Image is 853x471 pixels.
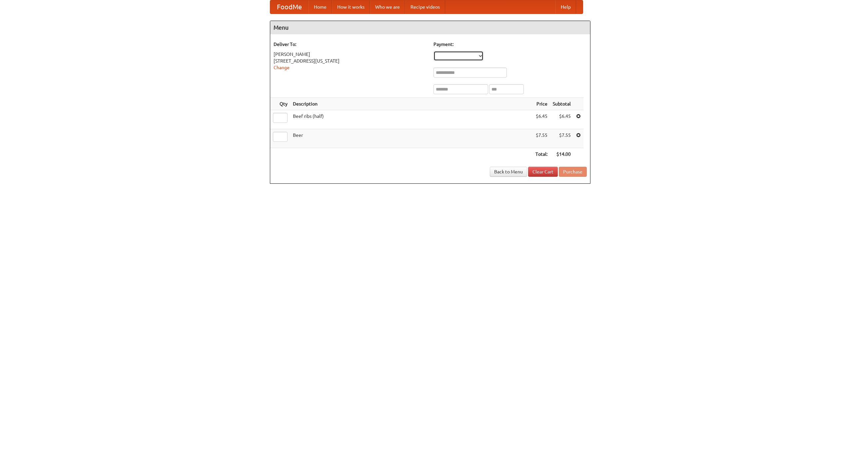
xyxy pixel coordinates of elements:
[533,129,550,148] td: $7.55
[370,0,405,14] a: Who we are
[270,98,290,110] th: Qty
[270,21,590,34] h4: Menu
[332,0,370,14] a: How it works
[550,148,573,160] th: $14.00
[528,167,558,177] a: Clear Cart
[533,148,550,160] th: Total:
[559,167,587,177] button: Purchase
[274,51,427,58] div: [PERSON_NAME]
[274,58,427,64] div: [STREET_ADDRESS][US_STATE]
[274,41,427,48] h5: Deliver To:
[533,110,550,129] td: $6.45
[270,0,309,14] a: FoodMe
[555,0,576,14] a: Help
[405,0,445,14] a: Recipe videos
[274,65,290,70] a: Change
[550,98,573,110] th: Subtotal
[290,98,533,110] th: Description
[490,167,527,177] a: Back to Menu
[309,0,332,14] a: Home
[550,110,573,129] td: $6.45
[290,110,533,129] td: Beef ribs (half)
[550,129,573,148] td: $7.55
[433,41,587,48] h5: Payment:
[533,98,550,110] th: Price
[290,129,533,148] td: Beer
